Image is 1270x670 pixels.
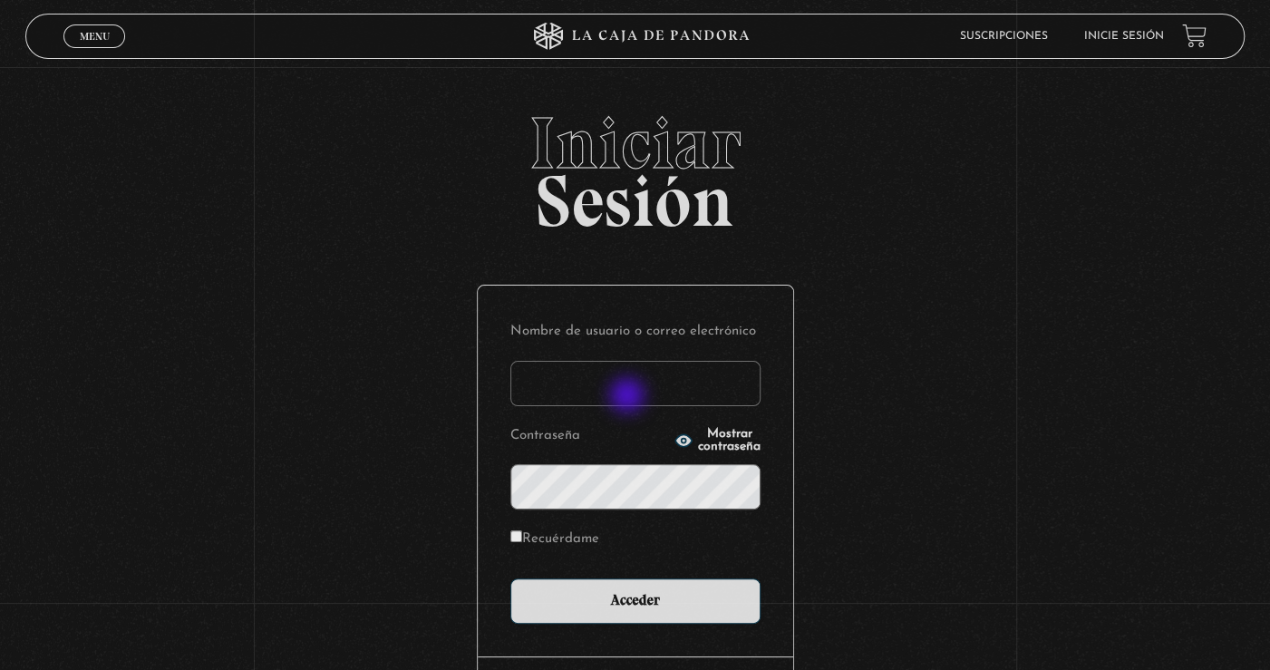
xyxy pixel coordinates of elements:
[960,31,1048,42] a: Suscripciones
[674,428,761,453] button: Mostrar contraseña
[510,422,670,451] label: Contraseña
[510,526,599,554] label: Recuérdame
[80,31,110,42] span: Menu
[73,46,116,59] span: Cerrar
[25,107,1245,180] span: Iniciar
[510,530,522,542] input: Recuérdame
[1182,24,1207,48] a: View your shopping cart
[25,107,1245,223] h2: Sesión
[510,578,761,624] input: Acceder
[698,428,761,453] span: Mostrar contraseña
[1084,31,1164,42] a: Inicie sesión
[510,318,761,346] label: Nombre de usuario o correo electrónico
